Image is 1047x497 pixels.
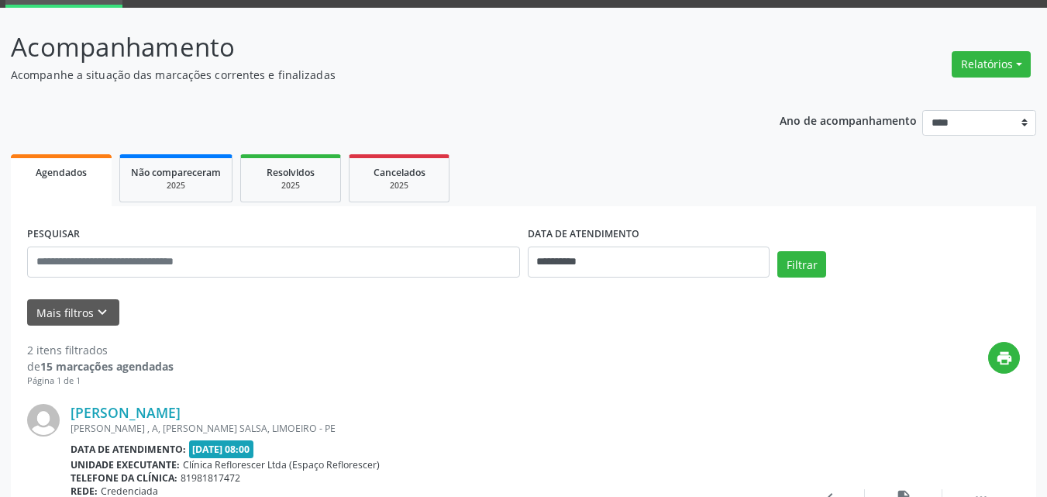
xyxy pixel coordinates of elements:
[27,342,174,358] div: 2 itens filtrados
[267,166,315,179] span: Resolvidos
[94,304,111,321] i: keyboard_arrow_down
[131,180,221,192] div: 2025
[777,251,826,278] button: Filtrar
[252,180,329,192] div: 2025
[71,443,186,456] b: Data de atendimento:
[360,180,438,192] div: 2025
[71,404,181,421] a: [PERSON_NAME]
[780,110,917,129] p: Ano de acompanhamento
[27,404,60,437] img: img
[27,299,119,326] button: Mais filtroskeyboard_arrow_down
[27,223,80,247] label: PESQUISAR
[27,358,174,374] div: de
[71,471,177,485] b: Telefone da clínica:
[528,223,639,247] label: DATA DE ATENDIMENTO
[183,458,380,471] span: Clínica Reflorescer Ltda (Espaço Reflorescer)
[11,67,728,83] p: Acompanhe a situação das marcações correntes e finalizadas
[36,166,87,179] span: Agendados
[988,342,1020,374] button: print
[71,458,180,471] b: Unidade executante:
[40,359,174,374] strong: 15 marcações agendadas
[952,51,1031,78] button: Relatórios
[374,166,425,179] span: Cancelados
[996,350,1013,367] i: print
[131,166,221,179] span: Não compareceram
[71,422,787,435] div: [PERSON_NAME] , A, [PERSON_NAME] SALSA, LIMOEIRO - PE
[181,471,240,485] span: 81981817472
[27,374,174,388] div: Página 1 de 1
[11,28,728,67] p: Acompanhamento
[189,440,254,458] span: [DATE] 08:00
